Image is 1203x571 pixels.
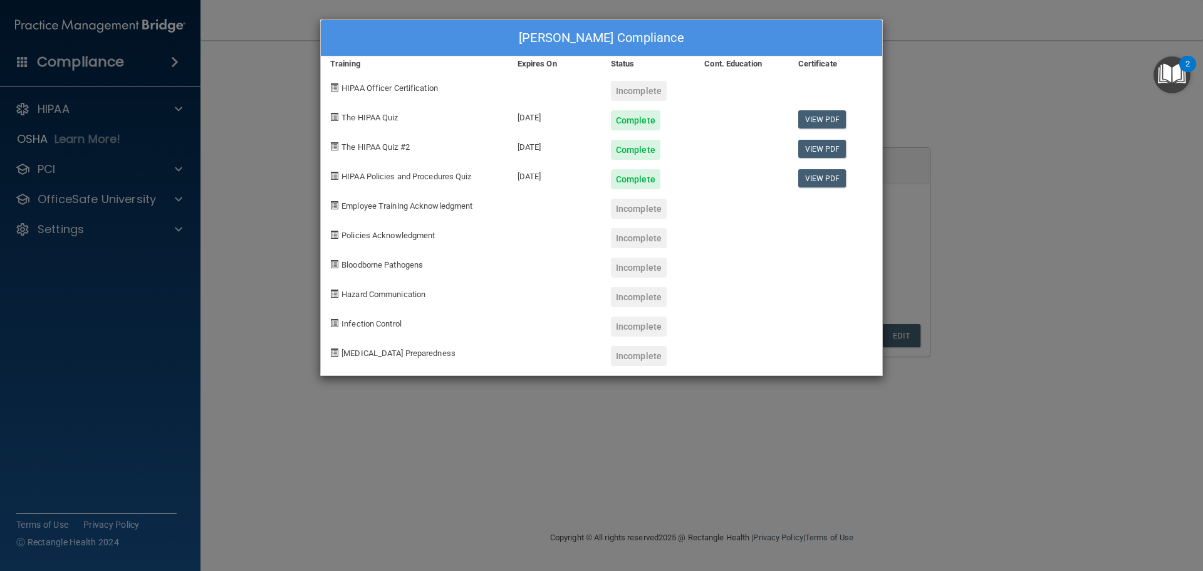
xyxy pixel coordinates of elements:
[341,348,456,358] span: [MEDICAL_DATA] Preparedness
[341,83,438,93] span: HIPAA Officer Certification
[321,20,882,56] div: [PERSON_NAME] Compliance
[611,81,667,101] div: Incomplete
[341,142,410,152] span: The HIPAA Quiz #2
[695,56,788,71] div: Cont. Education
[611,346,667,366] div: Incomplete
[601,56,695,71] div: Status
[508,160,601,189] div: [DATE]
[1185,64,1190,80] div: 2
[321,56,508,71] div: Training
[1154,56,1190,93] button: Open Resource Center, 2 new notifications
[341,201,472,211] span: Employee Training Acknowledgment
[611,258,667,278] div: Incomplete
[798,169,846,187] a: View PDF
[611,169,660,189] div: Complete
[341,319,402,328] span: Infection Control
[611,228,667,248] div: Incomplete
[341,231,435,240] span: Policies Acknowledgment
[611,199,667,219] div: Incomplete
[341,290,425,299] span: Hazard Communication
[611,287,667,307] div: Incomplete
[508,56,601,71] div: Expires On
[789,56,882,71] div: Certificate
[798,110,846,128] a: View PDF
[508,130,601,160] div: [DATE]
[341,260,423,270] span: Bloodborne Pathogens
[611,140,660,160] div: Complete
[341,172,471,181] span: HIPAA Policies and Procedures Quiz
[508,101,601,130] div: [DATE]
[798,140,846,158] a: View PDF
[341,113,398,122] span: The HIPAA Quiz
[611,110,660,130] div: Complete
[611,317,667,337] div: Incomplete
